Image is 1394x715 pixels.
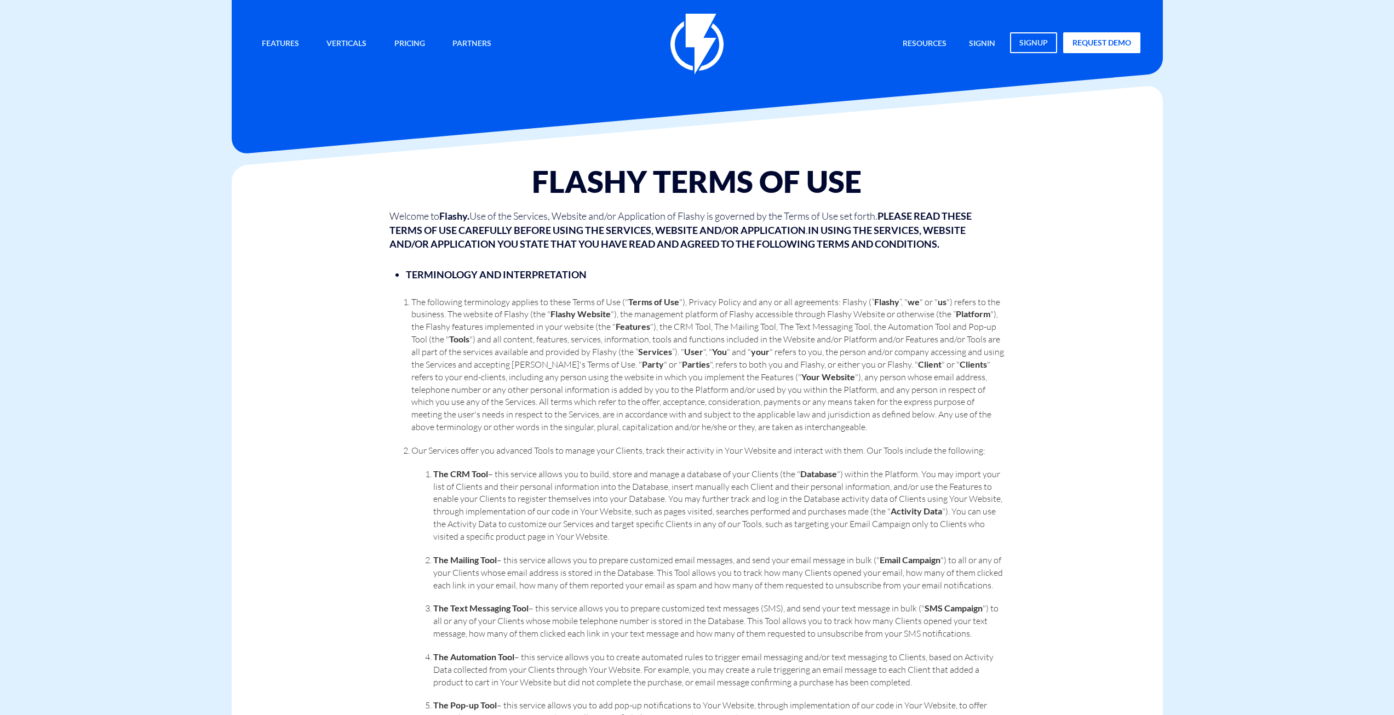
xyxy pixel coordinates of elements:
[318,32,375,56] a: Verticals
[703,346,712,357] span: ", "
[960,359,987,369] strong: Clients
[956,308,990,319] strong: Platform
[389,165,1005,198] h1: Flashy Terms Of Use
[727,346,751,357] span: " and "
[550,308,611,319] strong: Flashy Website
[642,359,664,369] strong: Party
[469,210,877,222] span: Use of the Services, Website and/or Application of Flashy is governed by the Terms of Use set forth.
[751,346,770,357] strong: your
[942,359,960,370] span: " or "
[1063,32,1140,53] a: request demo
[411,371,991,432] span: "), any person whose email address, telephone number or any other personal information is added b...
[894,32,955,56] a: Resources
[925,603,983,613] strong: SMS Campaign
[433,651,994,688] span: – this service allows you to create automated rules to trigger email messaging and/or text messag...
[679,296,874,307] span: "), Privacy Policy and any or all agreements: Flashy (“
[411,296,628,307] span: The following terminology applies to these Terms of Use ("
[682,359,710,369] strong: Parties
[406,268,587,281] strong: TERMINOLOGY AND INTERPRETATION
[880,554,940,565] strong: Email Campaign
[712,346,727,357] strong: You
[254,32,307,56] a: Features
[411,334,1000,357] span: ") and all content, features, services, information, tools and functions included in the Website ...
[1010,32,1057,53] a: signup
[710,359,918,370] span: ", refers to both you and Flashy, or either you or Flashy. "
[638,346,672,357] strong: Services
[411,346,1004,370] span: " refers to you, the person and/or company accessing and using the Services and accepting [PERSON...
[386,32,433,56] a: Pricing
[801,371,855,382] strong: Your Website
[664,359,682,370] span: " or "
[411,296,1000,320] span: ") refers to the business. The website of Flashy (the "
[433,468,488,479] strong: The CRM Tool
[389,210,972,236] strong: PLEASE READ THESE TERMS OF USE CAREFULLY BEFORE USING THE SERVICES, WEBSITE AND/OR APPLICATION
[672,346,684,357] span: ”). "
[628,296,679,307] strong: Terms of Use
[433,603,529,613] strong: The Text Messaging Tool
[444,32,500,56] a: Partners
[449,334,469,344] strong: Tools
[433,554,1003,591] span: ") to all or any of your Clients whose email address is stored in the Database. This Tool allows ...
[433,700,497,710] strong: The Pop-up Tool
[899,296,908,307] span: ”, "
[616,321,650,331] strong: Features
[908,296,920,307] strong: we
[433,506,996,542] span: "). You can use the Activity Data to customize our Services and target specific Clients in any of...
[891,506,942,516] strong: Activity Data
[433,554,497,565] strong: The Mailing Tool
[439,210,469,222] strong: Flashy.
[433,651,514,662] strong: The Automation Tool
[874,296,899,307] strong: Flashy
[389,210,439,222] span: Welcome to
[918,359,942,369] strong: Client
[611,308,956,319] span: "), the management platform of Flashy accessible through Flashy Website or otherwise (the “
[411,321,996,345] span: "), the CRM Tool, The Mailing Tool, The Text Messaging Tool, the Automation Tool and Pop-up Tool ...
[497,554,880,565] span: – this service allows you to prepare customized email messages, and send your email message in bu...
[433,468,1002,517] span: ") within the Platform. You may import your list of Clients and their personal information into t...
[920,296,938,307] span: " or "
[806,224,808,236] span: .
[800,468,837,479] strong: Database
[488,468,800,479] span: – this service allows you to build, store and manage a database of your Clients (the "
[411,359,990,382] span: " refers to your end-clients, including any person using the website in which you implement the F...
[433,603,999,639] span: ") to all or any of your Clients whose mobile telephone number is stored in the Database. This To...
[961,32,1003,56] a: signin
[938,296,946,307] strong: us
[411,445,985,456] span: Our Services offer you advanced Tools to manage your Clients, track their activity in Your Websit...
[684,346,703,357] strong: User
[529,603,925,614] span: – this service allows you to prepare customized text messages (SMS), and send your text message i...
